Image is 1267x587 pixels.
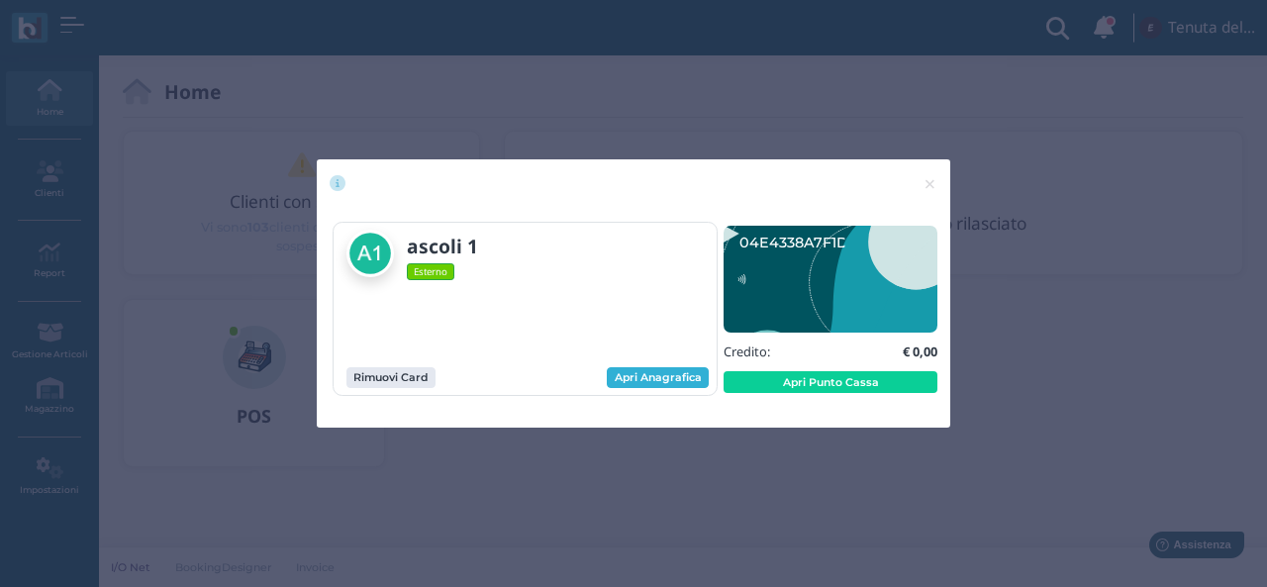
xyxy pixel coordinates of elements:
h5: Credito: [724,344,770,358]
button: Apri Punto Cassa [724,371,937,393]
span: × [923,171,937,197]
button: Rimuovi Card [346,367,436,389]
b: ascoli 1 [407,233,478,259]
b: € 0,00 [903,342,937,360]
a: Apri Anagrafica [607,367,709,389]
text: 04E4338A7F1D90 [739,233,867,250]
a: ascoli 1 Esterno [346,230,538,280]
img: ascoli 1 [346,230,394,277]
span: Esterno [407,263,455,279]
span: Assistenza [58,16,131,31]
